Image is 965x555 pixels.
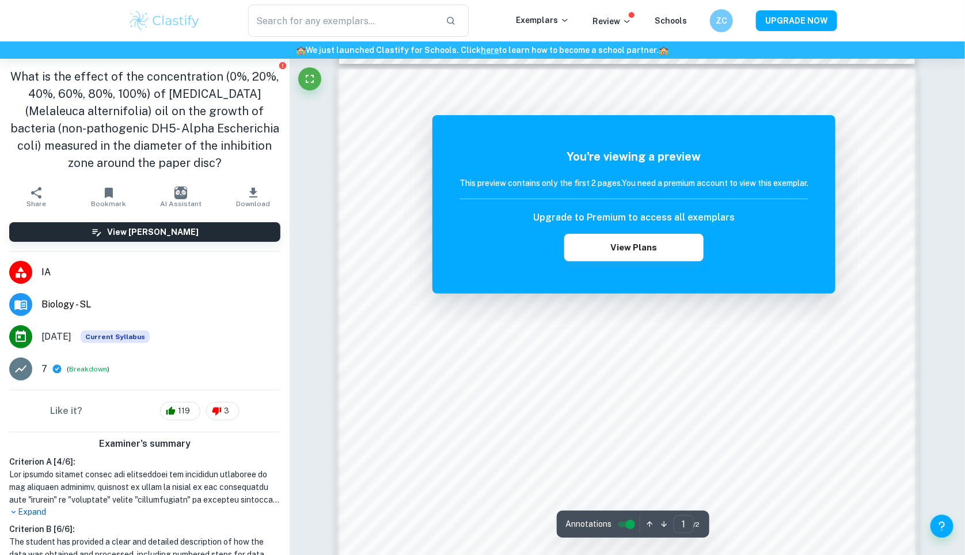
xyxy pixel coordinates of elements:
[9,506,280,518] p: Expand
[9,468,280,506] h1: Lor ipsumdo sitamet consec adi elitseddoei tem incididun utlaboree do mag aliquaen adminimv, quis...
[2,44,963,56] h6: We just launched Clastify for Schools. Click to learn how to become a school partner.
[566,518,612,530] span: Annotations
[236,200,270,208] span: Download
[459,177,808,189] h6: This preview contains only the first 2 pages. You need a premium account to view this exemplar.
[756,10,837,31] button: UPGRADE NOW
[69,364,107,374] button: Breakdown
[459,148,808,165] h5: You're viewing a preview
[172,405,197,417] span: 119
[930,515,953,538] button: Help and Feedback
[694,519,700,530] span: / 2
[41,298,280,311] span: Biology - SL
[297,45,306,55] span: 🏫
[41,265,280,279] span: IA
[298,67,321,90] button: Fullscreen
[533,211,735,225] h6: Upgrade to Premium to access all exemplars
[145,181,217,213] button: AI Assistant
[279,61,287,70] button: Report issue
[81,330,150,343] div: This exemplar is based on the current syllabus. Feel free to refer to it for inspiration/ideas wh...
[564,234,704,261] button: View Plans
[218,405,236,417] span: 3
[217,181,290,213] button: Download
[248,5,436,37] input: Search for any exemplars...
[73,181,145,213] button: Bookmark
[481,45,499,55] a: here
[715,14,728,27] h6: ZC
[81,330,150,343] span: Current Syllabus
[67,364,109,375] span: ( )
[710,9,733,32] button: ZC
[9,222,280,242] button: View [PERSON_NAME]
[516,14,569,26] p: Exemplars
[26,200,46,208] span: Share
[9,455,280,468] h6: Criterion A [ 4 / 6 ]:
[41,362,47,376] p: 7
[9,523,280,535] h6: Criterion B [ 6 / 6 ]:
[9,68,280,172] h1: What is the effect of the concentration (0%, 20%, 40%, 60%, 80%, 100%) of [MEDICAL_DATA] (Melaleu...
[41,330,71,344] span: [DATE]
[160,200,202,208] span: AI Assistant
[174,187,187,199] img: AI Assistant
[659,45,669,55] span: 🏫
[128,9,201,32] img: Clastify logo
[655,16,687,25] a: Schools
[592,15,632,28] p: Review
[107,226,199,238] h6: View [PERSON_NAME]
[5,437,285,451] h6: Examiner's summary
[91,200,126,208] span: Bookmark
[50,404,82,418] h6: Like it?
